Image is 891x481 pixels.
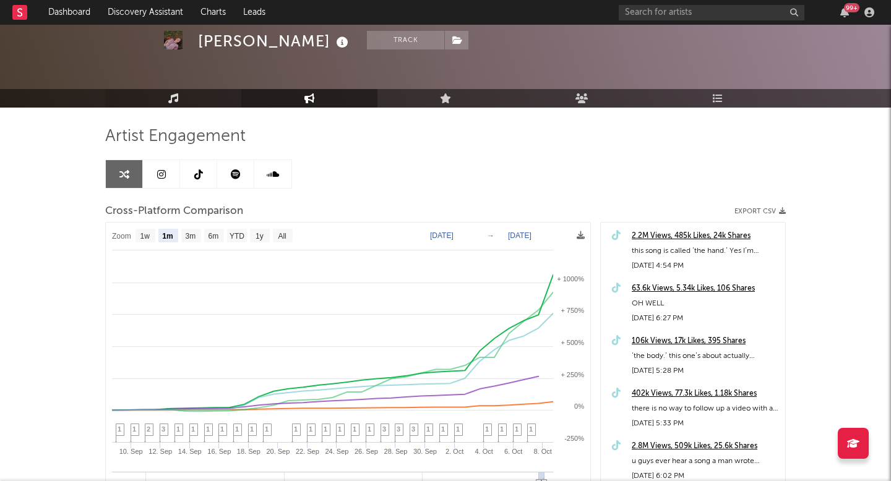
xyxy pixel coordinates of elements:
span: 1 [250,425,254,433]
text: 6m [209,232,219,240]
text: 12. Sep [148,448,172,455]
div: ‘the body.’ this one’s about actually slamming my finger [DATE] and also the feeling when u see a... [632,349,779,364]
button: 99+ [840,7,849,17]
div: [DATE] 5:28 PM [632,364,779,378]
text: 3m [186,232,196,240]
span: 3 [397,425,400,433]
div: u guys ever hear a song a man wrote sometimes? love them u go kings [632,454,779,469]
text: 4. Oct [475,448,493,455]
span: 1 [294,425,298,433]
text: [DATE] [508,231,532,240]
text: 1m [162,232,173,240]
div: [DATE] 6:27 PM [632,311,779,326]
a: 2.8M Views, 509k Likes, 25.6k Shares [632,439,779,454]
a: 106k Views, 17k Likes, 395 Shares [632,334,779,349]
span: 1 [338,425,342,433]
div: [DATE] 4:54 PM [632,258,779,273]
a: 63.6k Views, 5.34k Likes, 106 Shares [632,281,779,296]
span: 3 [161,425,165,433]
span: 1 [368,425,371,433]
text: 8. Oct [533,448,551,455]
span: 1 [515,425,519,433]
text: 30. Sep [413,448,437,455]
span: 1 [132,425,136,433]
text: 1w [140,232,150,240]
span: 2 [147,425,150,433]
span: 1 [500,425,504,433]
div: this song is called ‘the hand.’ Yes I’m putting it on streaming. this is a run through of the who... [632,244,779,258]
span: 1 [324,425,327,433]
text: + 1000% [557,275,584,283]
span: Cross-Platform Comparison [105,204,243,219]
button: Track [367,31,444,49]
text: YTD [230,232,244,240]
span: 1 [426,425,430,433]
text: 0% [574,402,584,410]
text: [DATE] [430,231,454,240]
span: 1 [456,425,460,433]
div: there is no way to follow up a video with a million views so my tactic is to sing the same song w... [632,401,779,416]
span: 1 [441,425,445,433]
span: 1 [235,425,239,433]
span: 3 [382,425,386,433]
span: 1 [191,425,195,433]
span: 1 [529,425,533,433]
a: 402k Views, 77.3k Likes, 1.18k Shares [632,386,779,401]
span: 1 [176,425,180,433]
span: Artist Engagement [105,129,246,144]
div: OH WELL [632,296,779,311]
text: 14. Sep [178,448,202,455]
span: 1 [118,425,121,433]
input: Search for artists [619,5,804,20]
text: 1y [256,232,264,240]
span: 1 [309,425,312,433]
span: 1 [265,425,269,433]
text: + 250% [561,371,584,378]
text: 22. Sep [296,448,319,455]
text: 24. Sep [325,448,348,455]
text: → [487,231,494,240]
span: 1 [485,425,489,433]
span: 1 [206,425,210,433]
text: -250% [564,435,584,442]
div: [PERSON_NAME] [198,31,351,51]
text: 28. Sep [384,448,408,455]
text: 16. Sep [207,448,231,455]
span: 3 [411,425,415,433]
text: 2. Oct [445,448,463,455]
text: 10. Sep [119,448,143,455]
text: + 500% [561,339,584,346]
span: 1 [353,425,356,433]
text: 6. Oct [504,448,522,455]
a: 2.2M Views, 485k Likes, 24k Shares [632,229,779,244]
div: 99 + [844,3,859,12]
div: [DATE] 5:33 PM [632,416,779,431]
text: Zoom [112,232,131,240]
text: 26. Sep [355,448,378,455]
text: 18. Sep [237,448,260,455]
span: 1 [220,425,224,433]
text: All [278,232,286,240]
text: + 750% [561,307,584,314]
button: Export CSV [734,208,786,215]
text: 20. Sep [266,448,290,455]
